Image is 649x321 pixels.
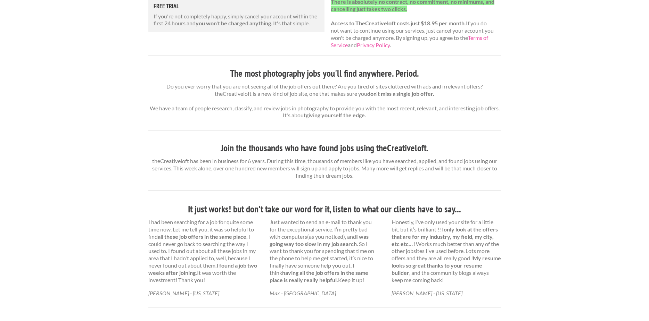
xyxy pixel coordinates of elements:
[148,158,501,179] p: theCreativeloft has been in business for 6 years. During this time, thousands of members like you...
[367,90,434,97] strong: don't miss a single job offer.
[158,233,246,240] strong: all these job offers in the same place
[331,20,466,26] strong: Access to TheCreativeloft costs just $18.95 per month.
[270,269,368,283] strong: having all the job offers in the same place is really really helpful.
[154,3,320,9] h5: free trial
[392,255,501,276] strong: My resume looks so great thanks to your resume builder
[148,290,219,296] cite: [PERSON_NAME] - [US_STATE]
[306,112,366,118] strong: giving yourself the edge.
[392,219,501,284] p: Honestly, I’ve only used your site for a little bit, but it’s brilliant !! I Works much better th...
[270,233,369,247] strong: I was going way too slow in my job search
[148,203,501,216] h3: It just works! but don't take our word for it, listen to what our clients have to say...
[270,290,336,296] cite: Max - [GEOGRAPHIC_DATA]
[331,34,488,48] a: Terms of Service
[148,83,501,119] p: Do you ever worry that you are not seeing all of the job offers out there? Are you tired of sites...
[148,142,501,155] h3: Join the thousands who have found jobs using theCreativeloft.
[270,219,379,284] p: Just wanted to send an e-mail to thank you for the exceptional service. I’m pretty bad with compu...
[148,67,501,80] h3: The most photography jobs you'll find anywhere. Period.
[196,20,271,26] strong: you won't be charged anything
[148,219,258,284] p: I had been searching for a job for quite some time now. Let me tell you, it was so helpful to fin...
[392,290,462,296] cite: [PERSON_NAME] - [US_STATE]
[357,42,390,48] a: Privacy Policy
[392,226,498,247] strong: only look at the offers that are for my industry, my field, my city, etc etc… !
[148,262,257,276] strong: I found a job two weeks after joining.
[154,13,320,27] p: If you're not completely happy, simply cancel your account within the first 24 hours and . It's t...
